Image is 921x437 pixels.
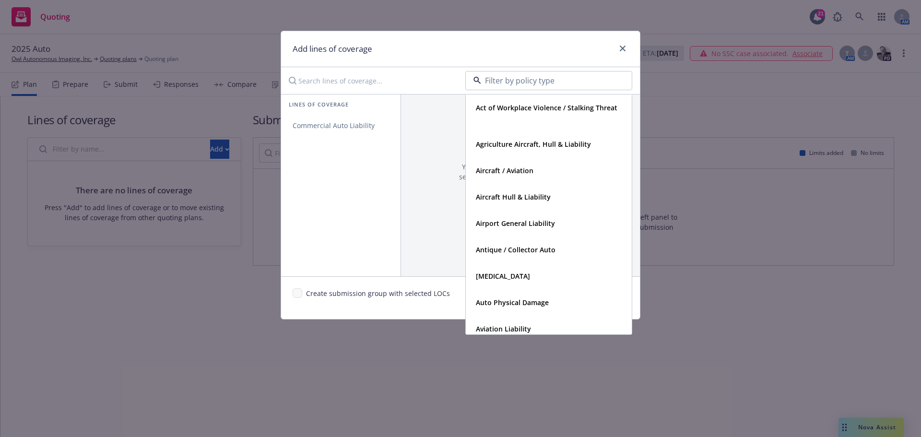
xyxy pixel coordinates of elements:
strong: Aircraft / Aviation [476,166,533,175]
strong: Agriculture Aircraft, Hull & Liability [476,140,591,149]
input: Filter by policy type [481,75,613,86]
span: Lines of coverage [289,100,349,108]
span: You don't have any lines of coverage selected. Add some by selecting a line of coverage on the left. [459,162,582,192]
strong: Aviation Liability [476,324,531,333]
strong: Airport General Liability [476,219,555,228]
strong: Aircraft Hull & Liability [476,192,551,201]
strong: Act of Workplace Violence / Stalking Threat [476,103,617,112]
h1: Add lines of coverage [293,43,372,55]
a: close [617,43,628,54]
input: Search lines of coverage... [283,71,458,90]
strong: Auto Physical Damage [476,298,549,307]
strong: [MEDICAL_DATA] [476,272,530,281]
span: Create submission group with selected LOCs [306,288,450,307]
span: Commercial Auto Liability [281,121,386,130]
strong: Antique / Collector Auto [476,245,555,254]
